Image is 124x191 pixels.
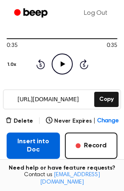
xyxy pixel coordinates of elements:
[7,42,17,50] span: 0:35
[8,5,55,21] a: Beep
[5,172,119,186] span: Contact us
[94,92,119,107] button: Copy
[107,42,117,50] span: 0:35
[40,172,100,185] a: [EMAIL_ADDRESS][DOMAIN_NAME]
[5,117,33,126] button: Delete
[97,117,119,126] span: Change
[7,58,19,72] button: 1.0x
[46,117,119,126] button: Never Expires|Change
[76,3,116,23] a: Log Out
[65,133,117,159] button: Record
[38,116,41,126] span: |
[93,117,95,126] span: |
[7,133,60,159] button: Insert into Doc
